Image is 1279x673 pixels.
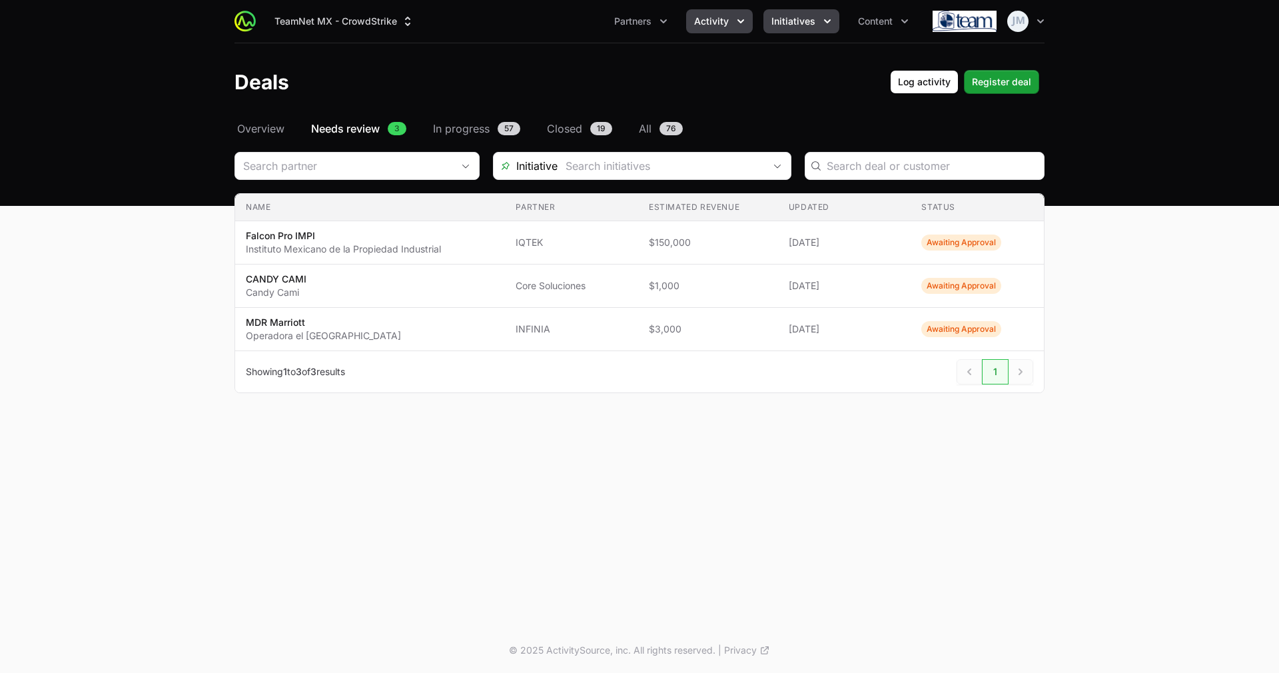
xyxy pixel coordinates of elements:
button: Partners [606,9,675,33]
a: Privacy [724,644,770,657]
span: 1 [982,359,1009,384]
input: Search partner [235,153,452,179]
span: Register deal [972,74,1031,90]
div: Initiatives menu [763,9,839,33]
span: $3,000 [649,323,767,336]
span: Closed [547,121,582,137]
div: Main navigation [256,9,917,33]
span: 19 [590,122,612,135]
input: Search deal or customer [827,158,1036,174]
button: TeamNet MX - CrowdStrike [266,9,422,33]
span: Partners [614,15,651,28]
span: Initiative [494,158,558,174]
div: Supplier switch menu [266,9,422,33]
div: Open [452,153,479,179]
span: Overview [237,121,284,137]
span: [DATE] [789,323,901,336]
button: Activity [686,9,753,33]
button: Content [850,9,917,33]
input: Search initiatives [558,153,764,179]
p: © 2025 ActivitySource, inc. All rights reserved. [509,644,715,657]
span: 3 [296,366,302,377]
span: 1 [283,366,287,377]
th: Status [911,194,1044,221]
button: Register deal [964,70,1039,94]
img: ActivitySource [234,11,256,32]
span: [DATE] [789,279,901,293]
span: Activity [694,15,729,28]
span: Content [858,15,893,28]
span: 3 [310,366,316,377]
span: IQTEK [516,236,628,249]
span: $150,000 [649,236,767,249]
th: Updated [778,194,911,221]
a: Overview [234,121,287,137]
span: [DATE] [789,236,901,249]
span: $1,000 [649,279,767,293]
button: Log activity [890,70,959,94]
div: Activity menu [686,9,753,33]
div: Partners menu [606,9,675,33]
img: Juan Manuel Zuleta [1007,11,1029,32]
nav: Deals navigation [234,121,1045,137]
p: Candy Cami [246,286,306,299]
p: Operadora el [GEOGRAPHIC_DATA] [246,329,401,342]
span: | [718,644,721,657]
a: Needs review3 [308,121,409,137]
span: 3 [388,122,406,135]
span: 76 [659,122,683,135]
a: All76 [636,121,685,137]
img: TeamNet MX [933,8,997,35]
p: Falcon Pro IMPI [246,229,441,243]
button: Initiatives [763,9,839,33]
span: Needs review [311,121,380,137]
span: 57 [498,122,520,135]
div: Content menu [850,9,917,33]
span: All [639,121,651,137]
h1: Deals [234,70,289,94]
p: MDR Marriott [246,316,401,329]
a: In progress57 [430,121,523,137]
span: Initiatives [771,15,815,28]
span: In progress [433,121,490,137]
div: Open [764,153,791,179]
th: Estimated revenue [638,194,778,221]
span: Core Soluciones [516,279,628,293]
span: INFINIA [516,323,628,336]
p: Showing to of results [246,365,345,378]
th: Partner [505,194,638,221]
a: Closed19 [544,121,615,137]
span: Log activity [898,74,951,90]
div: Primary actions [890,70,1039,94]
p: CANDY CAMI [246,273,306,286]
section: Deals Filters [234,152,1045,393]
th: Name [235,194,505,221]
p: Instituto Mexicano de la Propiedad Industrial [246,243,441,256]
